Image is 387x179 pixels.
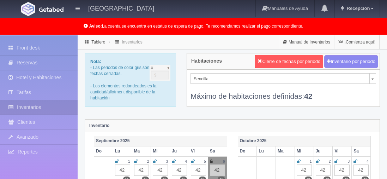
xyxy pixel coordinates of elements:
th: Lu [257,146,276,156]
small: 4 [367,160,369,163]
th: Lu [113,146,132,156]
b: Aviso: [89,24,102,29]
div: 42 [334,164,350,176]
th: Vi [333,146,352,156]
div: 42 [316,164,331,176]
div: 42 [210,164,225,176]
th: Mi [295,146,314,156]
th: Sa [208,146,227,156]
small: 3 [348,160,350,163]
th: Vi [189,146,208,156]
b: 42 [304,92,312,100]
small: 1 [128,160,130,163]
small: 6 [223,160,225,163]
b: Nota: [90,59,101,64]
small: 3 [166,160,168,163]
div: 42 [297,164,312,176]
a: ¡Comienza aquí! [334,35,379,49]
th: Ma [132,146,151,156]
div: - Las periodos de color gris son fechas cerradas. - Los elementos redondeados es la cantidad/allo... [85,53,176,107]
th: Do [94,146,113,156]
small: 4 [185,160,187,163]
div: Máximo de habitaciones definidas: [191,84,376,101]
img: cutoff.png [150,65,170,81]
span: Sencilla [194,74,367,84]
h4: Habitaciones [191,58,222,64]
img: Getabed [21,2,35,16]
th: Ju [170,146,189,156]
small: 2 [329,160,331,163]
th: Sa [352,146,371,156]
th: Do [238,146,257,156]
th: Septiembre 2025 [94,136,227,146]
a: Sencilla [191,73,376,84]
th: Octubre 2025 [238,136,371,146]
small: 5 [204,160,206,163]
h4: [GEOGRAPHIC_DATA] [88,4,154,12]
div: 42 [134,164,149,176]
div: 42 [191,164,206,176]
strong: Inventario [89,123,109,128]
button: Cierre de fechas por periodo [255,55,323,68]
img: Getabed [39,7,64,12]
small: 2 [147,160,149,163]
small: 1 [310,160,312,163]
th: Ju [314,146,333,156]
a: Manual de Inventarios [279,35,334,49]
a: Tablero [91,40,105,45]
th: Mi [151,146,170,156]
th: Ma [276,146,295,156]
div: 42 [153,164,168,176]
span: Recepción [345,6,370,11]
div: 42 [353,164,369,176]
a: Inventarios [122,40,143,45]
div: 42 [172,164,187,176]
button: Inventario por periodo [324,55,378,68]
div: 42 [115,164,130,176]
